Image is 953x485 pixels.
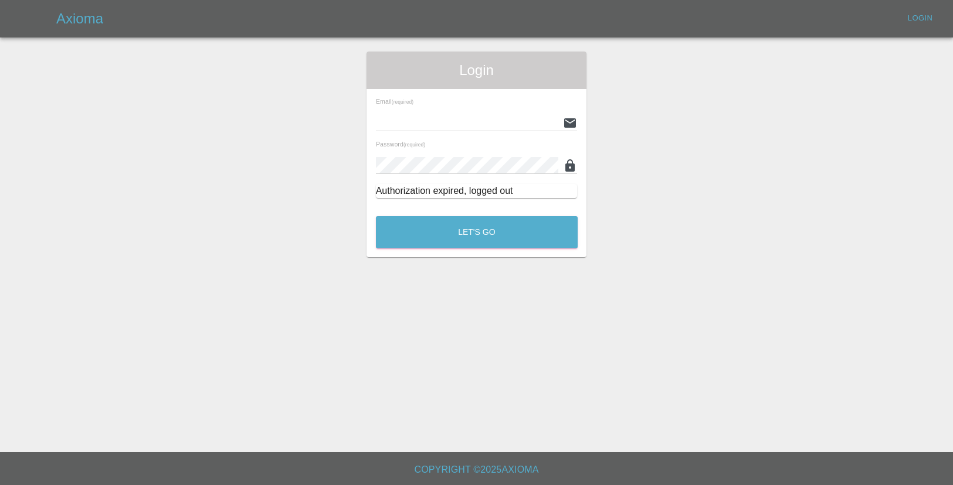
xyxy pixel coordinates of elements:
[56,9,103,28] h5: Axioma
[391,100,413,105] small: (required)
[376,61,578,80] span: Login
[376,184,578,198] div: Authorization expired, logged out
[376,98,413,105] span: Email
[376,141,425,148] span: Password
[376,216,578,248] button: Let's Go
[9,462,944,478] h6: Copyright © 2025 Axioma
[403,142,425,148] small: (required)
[901,9,939,28] a: Login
